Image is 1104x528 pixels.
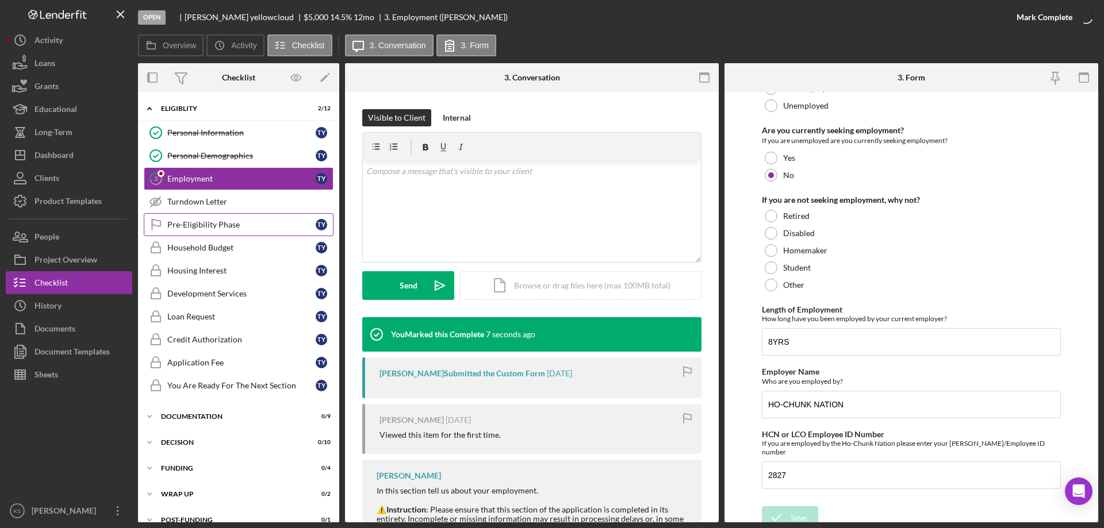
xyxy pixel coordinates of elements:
div: 0 / 10 [310,439,331,446]
div: Employment [167,174,316,183]
label: Overview [163,41,196,50]
div: 2 / 12 [310,105,331,112]
time: 2025-09-30 20:52 [446,415,471,425]
a: Educational [6,98,132,121]
a: Development ServicesTy [144,282,333,305]
label: Checklist [292,41,325,50]
div: Post-Funding [161,517,302,523]
button: Checklist [6,271,132,294]
a: Pre-Eligibility PhaseTy [144,213,333,236]
button: Documents [6,317,132,340]
a: Housing InterestTy [144,259,333,282]
a: Application FeeTy [144,351,333,374]
button: Send [362,271,454,300]
tspan: 3 [154,175,158,182]
button: Dashboard [6,144,132,167]
div: Mark Complete [1017,6,1072,29]
a: Document Templates [6,340,132,363]
label: Student [783,263,811,272]
div: T y [316,380,327,391]
label: Unemployed [783,101,829,110]
button: People [6,225,132,248]
text: KS [14,508,21,514]
time: 2025-09-30 20:53 [547,369,572,378]
strong: Instruction [386,504,426,514]
div: Wrap up [161,491,302,498]
time: 2025-10-14 20:14 [486,330,535,339]
div: You Are Ready For The Next Section [167,381,316,390]
div: Checklist [34,271,68,297]
div: Grants [34,75,59,101]
div: Development Services [167,289,316,298]
label: Length of Employment [762,305,842,314]
div: 0 / 2 [310,491,331,498]
div: If you are unemployed are you currently seeking employment? [762,135,1061,147]
div: T y [316,242,327,253]
div: Documents [34,317,75,343]
div: Product Templates [34,190,102,215]
label: Disabled [783,229,815,238]
div: T y [316,357,327,368]
button: Loans [6,52,132,75]
div: Credit Authorization [167,335,316,344]
div: T y [316,150,327,161]
button: Project Overview [6,248,132,271]
label: 3. Conversation [370,41,426,50]
button: Mark Complete [1005,6,1098,29]
div: If you are not seeking employment, why not? [762,195,1061,205]
div: Activity [34,29,63,55]
div: [PERSON_NAME] Submitted the Custom Form [379,369,545,378]
label: Yes [783,153,795,163]
div: Document Templates [34,340,110,366]
button: Sheets [6,363,132,386]
button: Overview [138,34,204,56]
div: Household Budget [167,243,316,252]
label: No [783,171,794,180]
button: 3. Conversation [345,34,434,56]
button: 3. Form [436,34,496,56]
button: Visible to Client [362,109,431,126]
div: Send [400,271,417,300]
button: KS[PERSON_NAME] [6,499,132,522]
div: Eligiblity [161,105,302,112]
div: Are you currently seeking employment? [762,126,1061,135]
a: Household BudgetTy [144,236,333,259]
div: 14.5 % [330,13,352,22]
a: Product Templates [6,190,132,213]
div: If you are employed by the Ho-Chunk Nation please enter your [PERSON_NAME]/Employee ID number [762,439,1061,456]
button: Activity [6,29,132,52]
div: Turndown Letter [167,197,333,206]
label: 3. Form [461,41,489,50]
button: Long-Term [6,121,132,144]
a: Credit AuthorizationTy [144,328,333,351]
a: Loan RequestTy [144,305,333,328]
div: T y [316,265,327,276]
div: [PERSON_NAME] [377,471,441,480]
label: Retired [783,211,810,221]
div: T y [316,173,327,184]
a: Personal InformationTy [144,121,333,144]
div: Funding [161,465,302,472]
a: You Are Ready For The Next SectionTy [144,374,333,397]
a: Turndown Letter [144,190,333,213]
label: Homemaker [783,246,827,255]
button: Clients [6,167,132,190]
div: Application Fee [167,358,316,367]
div: Dashboard [34,144,74,169]
div: T y [316,288,327,299]
div: 3. Employment ([PERSON_NAME]) [384,13,508,22]
label: HCN or LCO Employee ID Number [762,429,884,439]
div: [PERSON_NAME] [379,415,444,425]
div: In this section tell us about your employment. [377,486,690,495]
div: 0 / 4 [310,465,331,472]
button: Internal [437,109,477,126]
div: Long-Term [34,121,72,147]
